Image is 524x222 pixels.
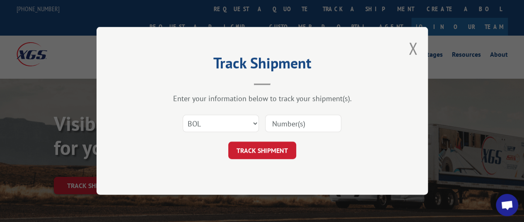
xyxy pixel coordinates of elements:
h2: Track Shipment [138,57,386,73]
div: Open chat [496,194,518,216]
button: Close modal [408,37,418,59]
input: Number(s) [265,115,341,133]
button: TRACK SHIPMENT [228,142,296,159]
div: Enter your information below to track your shipment(s). [138,94,386,104]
